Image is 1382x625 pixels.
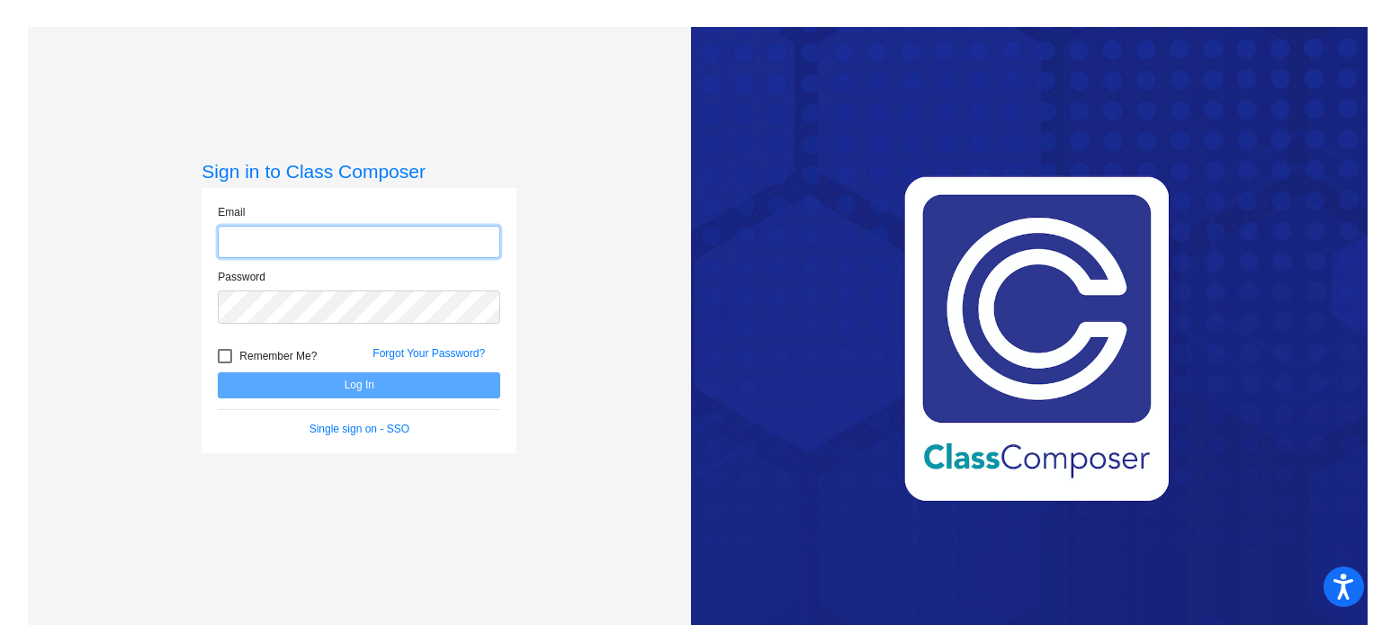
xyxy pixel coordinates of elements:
[202,160,516,183] h3: Sign in to Class Composer
[372,347,485,360] a: Forgot Your Password?
[310,423,409,435] a: Single sign on - SSO
[218,204,245,220] label: Email
[218,372,500,398] button: Log In
[239,345,317,367] span: Remember Me?
[218,269,265,285] label: Password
